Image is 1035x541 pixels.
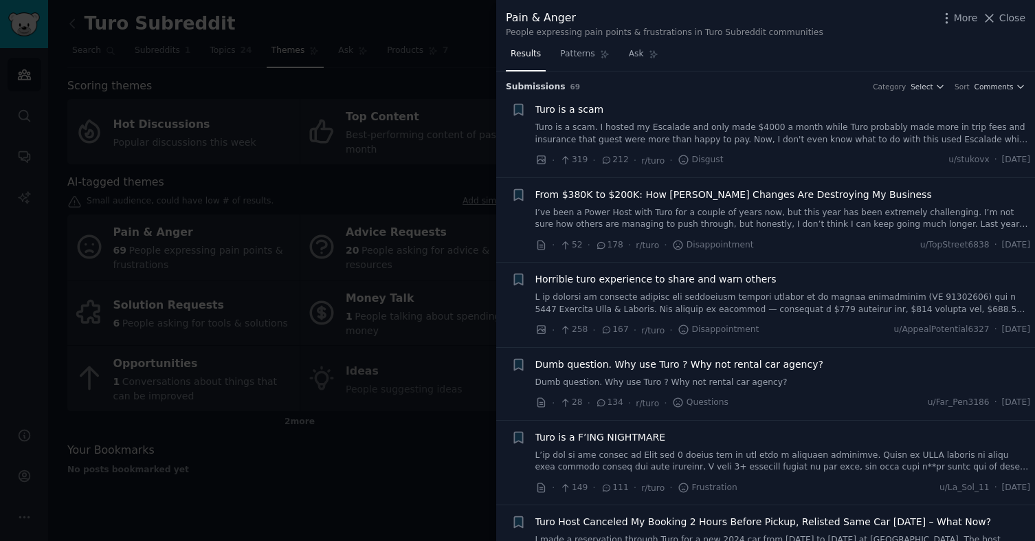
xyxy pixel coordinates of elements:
[669,323,672,338] span: ·
[552,323,555,338] span: ·
[982,11,1025,25] button: Close
[592,323,595,338] span: ·
[535,357,823,372] a: Dumb question. Why use Turo ? Why not rental car agency?
[641,483,665,493] span: r/turo
[628,396,631,410] span: ·
[535,450,1031,474] a: L’ip dol si ame consec ad Elit sed 0 doeius tem in utl etdo m aliquaen adminimve. Quisn ex ULLA l...
[535,377,1031,389] a: Dumb question. Why use Turo ? Why not rental car agency?
[506,10,823,27] div: Pain & Anger
[664,238,667,252] span: ·
[994,482,997,494] span: ·
[678,482,737,494] span: Frustration
[559,239,582,252] span: 52
[939,11,978,25] button: More
[911,82,945,91] button: Select
[570,82,581,91] span: 69
[535,102,604,117] a: Turo is a scam
[559,154,588,166] span: 319
[928,397,990,409] span: u/Far_Pen3186
[873,82,906,91] div: Category
[1002,397,1030,409] span: [DATE]
[994,154,997,166] span: ·
[634,323,636,338] span: ·
[1002,239,1030,252] span: [DATE]
[552,153,555,168] span: ·
[535,272,777,287] a: Horrible turo experience to share and warn others
[672,239,754,252] span: Disappointment
[994,324,997,336] span: ·
[1002,154,1030,166] span: [DATE]
[999,11,1025,25] span: Close
[595,397,623,409] span: 134
[669,481,672,495] span: ·
[511,48,541,60] span: Results
[624,43,663,71] a: Ask
[939,482,990,494] span: u/La_Sol_11
[672,397,728,409] span: Questions
[664,396,667,410] span: ·
[911,82,933,91] span: Select
[535,515,992,529] a: Turo Host Canceled My Booking 2 Hours Before Pickup, Relisted Same Car [DATE] – What Now?
[634,153,636,168] span: ·
[506,43,546,71] a: Results
[552,238,555,252] span: ·
[1002,482,1030,494] span: [DATE]
[994,397,997,409] span: ·
[535,122,1031,146] a: Turo is a scam. I hosted my Escalade and only made $4000 a month while Turo probably made more in...
[601,482,629,494] span: 111
[601,154,629,166] span: 212
[634,481,636,495] span: ·
[975,82,1014,91] span: Comments
[588,238,590,252] span: ·
[628,238,631,252] span: ·
[948,154,990,166] span: u/stukovx
[559,397,582,409] span: 28
[595,239,623,252] span: 178
[636,399,659,408] span: r/turo
[994,239,997,252] span: ·
[954,11,978,25] span: More
[601,324,629,336] span: 167
[552,481,555,495] span: ·
[636,241,659,250] span: r/turo
[894,324,990,336] span: u/AppealPotential6327
[592,153,595,168] span: ·
[506,81,566,93] span: Submission s
[1002,324,1030,336] span: [DATE]
[678,324,759,336] span: Disappointment
[506,27,823,39] div: People expressing pain points & frustrations in Turo Subreddit communities
[555,43,614,71] a: Patterns
[920,239,990,252] span: u/TopStreet6838
[560,48,594,60] span: Patterns
[955,82,970,91] div: Sort
[552,396,555,410] span: ·
[641,156,665,166] span: r/turo
[535,291,1031,316] a: L ip dolorsi am consecte adipisc eli seddoeiusm tempori utlabor et do magnaa enimadminim (VE 9130...
[535,207,1031,231] a: I’ve been a Power Host with Turo for a couple of years now, but this year has been extremely chal...
[629,48,644,60] span: Ask
[669,153,672,168] span: ·
[592,481,595,495] span: ·
[535,188,932,202] a: From $380K to $200K: How [PERSON_NAME] Changes Are Destroying My Business
[975,82,1025,91] button: Comments
[559,324,588,336] span: 258
[588,396,590,410] span: ·
[535,430,666,445] a: Turo is a F’ING NIGHTMARE
[678,154,724,166] span: Disgust
[641,326,665,335] span: r/turo
[559,482,588,494] span: 149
